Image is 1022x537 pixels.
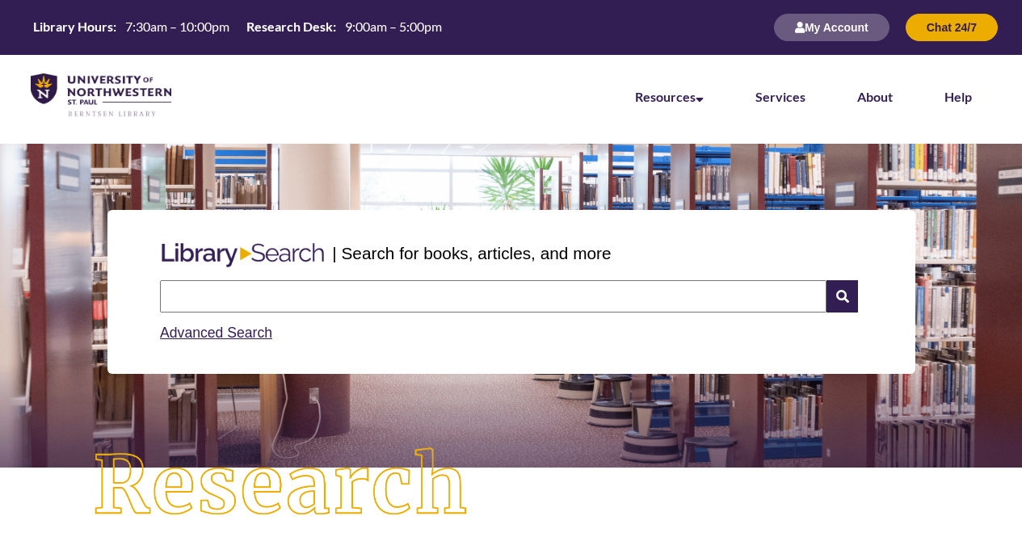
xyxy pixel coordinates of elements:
p: | Search for books, articles, and more [332,241,611,266]
a: Advanced Search [160,325,272,341]
a: Chat 24/7 [906,20,998,34]
a: My Account [774,20,890,34]
i: Search [826,280,857,313]
table: Hours Today [27,18,448,36]
a: Help [944,89,972,104]
span: 7:30am – 10:00pm [125,19,229,34]
a: Hours Today [27,18,448,37]
th: Library Hours: [27,18,119,36]
span: 9:00am – 5:00pm [345,19,442,34]
a: Services [755,89,805,104]
img: Libary Search [154,237,332,274]
a: Resources [635,89,704,104]
th: Research Desk: [240,18,339,36]
button: My Account [774,14,890,41]
img: UNWSP Library Logo [31,73,171,118]
a: About [857,89,893,104]
button: Chat 24/7 [906,14,998,41]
